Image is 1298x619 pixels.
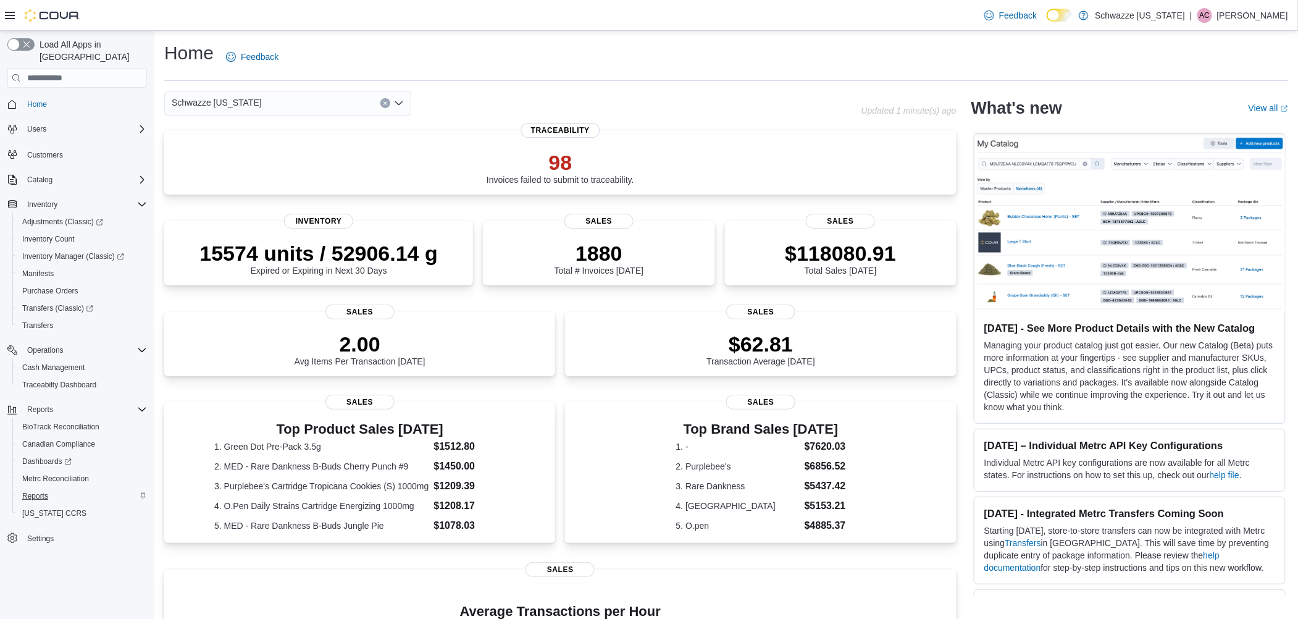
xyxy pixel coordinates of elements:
dt: 1. Green Dot Pre-Pack 3.5g [214,440,429,453]
h3: [DATE] - Integrated Metrc Transfers Coming Soon [984,507,1275,520]
button: Cash Management [12,359,152,376]
dt: 5. O.pen [676,520,800,532]
a: help file [1210,470,1239,480]
a: Feedback [221,44,283,69]
span: Operations [27,345,64,355]
button: Customers [2,145,152,163]
span: Sales [325,395,395,410]
span: Sales [564,214,634,229]
button: Operations [22,343,69,358]
span: Inventory Manager (Classic) [22,251,124,261]
dt: 4. [GEOGRAPHIC_DATA] [676,500,800,512]
span: Users [22,122,147,137]
dd: $5437.42 [805,479,846,494]
a: Canadian Compliance [17,437,100,452]
a: Dashboards [12,453,152,470]
span: Inventory Manager (Classic) [17,249,147,264]
p: [PERSON_NAME] [1217,8,1288,23]
p: 1880 [555,241,643,266]
a: Reports [17,489,53,503]
span: Inventory [284,214,353,229]
a: Transfers [17,318,58,333]
span: Adjustments (Classic) [17,214,147,229]
span: Home [27,99,47,109]
span: Inventory Count [17,232,147,246]
a: Transfers (Classic) [12,300,152,317]
p: Schwazze [US_STATE] [1095,8,1185,23]
button: Manifests [12,265,152,282]
span: Catalog [22,172,147,187]
a: View allExternal link [1249,103,1288,113]
span: Traceabilty Dashboard [22,380,96,390]
dd: $1208.17 [434,499,506,513]
span: Purchase Orders [22,286,78,296]
div: Transaction Average [DATE] [706,332,815,366]
p: | [1190,8,1192,23]
span: Washington CCRS [17,506,147,521]
span: BioTrack Reconciliation [17,419,147,434]
a: help documentation [984,550,1220,573]
span: Adjustments (Classic) [22,217,103,227]
button: Inventory Count [12,230,152,248]
button: Inventory [2,196,152,213]
p: Managing your product catalog just got easier. Our new Catalog (Beta) puts more information at yo... [984,339,1275,413]
span: BioTrack Reconciliation [22,422,99,432]
a: Inventory Manager (Classic) [17,249,129,264]
span: Sales [525,562,595,577]
dt: 3. Rare Dankness [676,480,800,492]
span: Customers [27,150,63,160]
button: Clear input [380,98,390,108]
span: Manifests [17,266,147,281]
h2: What's new [971,98,1062,118]
a: BioTrack Reconciliation [17,419,104,434]
span: Transfers [22,321,53,331]
span: Sales [726,395,795,410]
button: [US_STATE] CCRS [12,505,152,522]
h1: Home [164,41,214,65]
button: Purchase Orders [12,282,152,300]
dt: 4. O.Pen Daily Strains Cartridge Energizing 1000mg [214,500,429,512]
dd: $7620.03 [805,439,846,454]
div: Total # Invoices [DATE] [555,241,643,276]
button: Settings [2,529,152,547]
button: Open list of options [394,98,404,108]
button: Users [22,122,51,137]
a: Home [22,97,52,112]
p: Individual Metrc API key configurations are now available for all Metrc states. For instructions ... [984,457,1275,481]
span: Feedback [999,9,1037,22]
span: Feedback [241,51,278,63]
a: Purchase Orders [17,284,83,298]
div: Avg Items Per Transaction [DATE] [295,332,425,366]
a: [US_STATE] CCRS [17,506,91,521]
span: Reports [22,491,48,501]
svg: External link [1281,105,1288,112]
span: Dashboards [17,454,147,469]
button: Home [2,95,152,113]
a: Transfers (Classic) [17,301,98,316]
h3: Top Brand Sales [DATE] [676,422,846,437]
a: Inventory Count [17,232,80,246]
a: Transfers [1005,538,1041,548]
dd: $1209.39 [434,479,506,494]
div: Arthur Clement [1197,8,1212,23]
nav: Complex example [7,90,147,579]
span: Schwazze [US_STATE] [172,95,262,110]
h3: [DATE] – Individual Metrc API Key Configurations [984,439,1275,452]
a: Cash Management [17,360,90,375]
span: Inventory [22,197,147,212]
a: Settings [22,531,59,546]
div: Expired or Expiring in Next 30 Days [199,241,438,276]
input: Dark Mode [1047,9,1073,22]
span: [US_STATE] CCRS [22,508,86,518]
span: Traceability [521,123,600,138]
span: Sales [325,305,395,319]
div: Total Sales [DATE] [785,241,896,276]
a: Customers [22,148,68,162]
p: 98 [487,150,634,175]
span: Canadian Compliance [22,439,95,449]
button: Reports [2,401,152,418]
h3: Top Product Sales [DATE] [214,422,505,437]
span: Reports [22,402,147,417]
p: Starting [DATE], store-to-store transfers can now be integrated with Metrc using in [GEOGRAPHIC_D... [984,524,1275,574]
